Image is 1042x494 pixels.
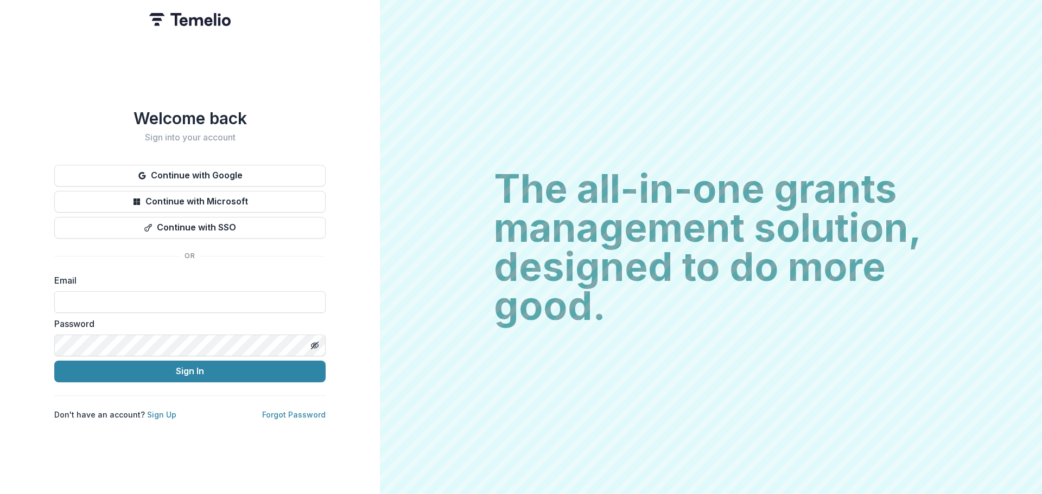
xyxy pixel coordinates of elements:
a: Sign Up [147,410,176,419]
button: Continue with SSO [54,217,326,239]
button: Continue with Microsoft [54,191,326,213]
h1: Welcome back [54,108,326,128]
button: Toggle password visibility [306,337,323,354]
label: Email [54,274,319,287]
h2: Sign into your account [54,132,326,143]
a: Forgot Password [262,410,326,419]
img: Temelio [149,13,231,26]
label: Password [54,317,319,330]
p: Don't have an account? [54,409,176,420]
button: Continue with Google [54,165,326,187]
button: Sign In [54,361,326,382]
